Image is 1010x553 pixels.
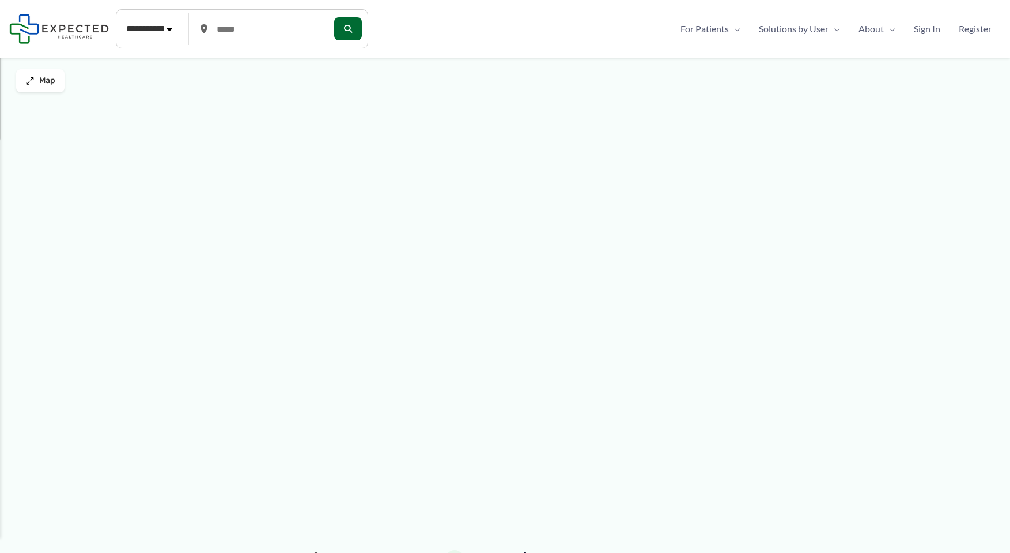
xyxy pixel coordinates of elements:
[950,20,1001,37] a: Register
[759,20,829,37] span: Solutions by User
[914,20,940,37] span: Sign In
[729,20,740,37] span: Menu Toggle
[849,20,905,37] a: AboutMenu Toggle
[884,20,895,37] span: Menu Toggle
[39,76,55,86] span: Map
[671,20,750,37] a: For PatientsMenu Toggle
[905,20,950,37] a: Sign In
[829,20,840,37] span: Menu Toggle
[680,20,729,37] span: For Patients
[959,20,992,37] span: Register
[858,20,884,37] span: About
[16,69,65,92] button: Map
[25,76,35,85] img: Maximize
[9,14,109,43] img: Expected Healthcare Logo - side, dark font, small
[750,20,849,37] a: Solutions by UserMenu Toggle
